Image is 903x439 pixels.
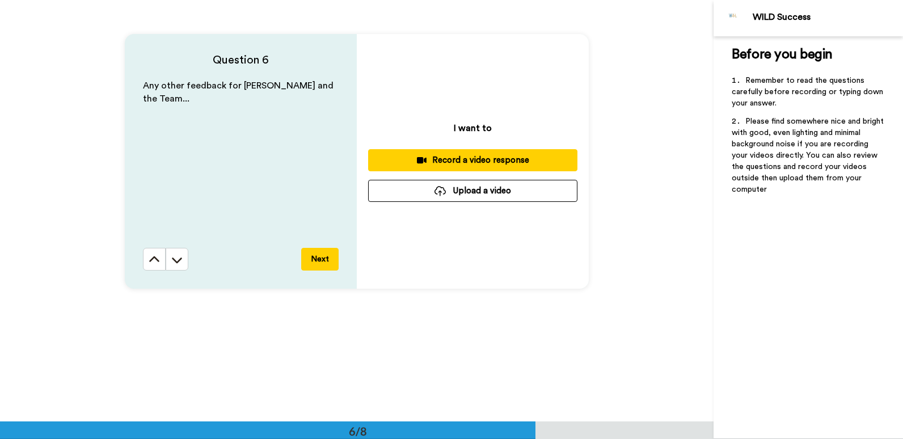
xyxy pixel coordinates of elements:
[368,180,577,202] button: Upload a video
[753,12,902,23] div: WILD Success
[732,48,832,61] span: Before you begin
[331,423,385,439] div: 6/8
[143,81,336,103] span: Any other feedback for [PERSON_NAME] and the Team...
[720,5,747,32] img: Profile Image
[368,149,577,171] button: Record a video response
[301,248,339,271] button: Next
[732,117,886,193] span: Please find somewhere nice and bright with good, even lighting and minimal background noise if yo...
[377,154,568,166] div: Record a video response
[143,52,339,68] h4: Question 6
[732,77,885,107] span: Remember to read the questions carefully before recording or typing down your answer.
[454,121,492,135] p: I want to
